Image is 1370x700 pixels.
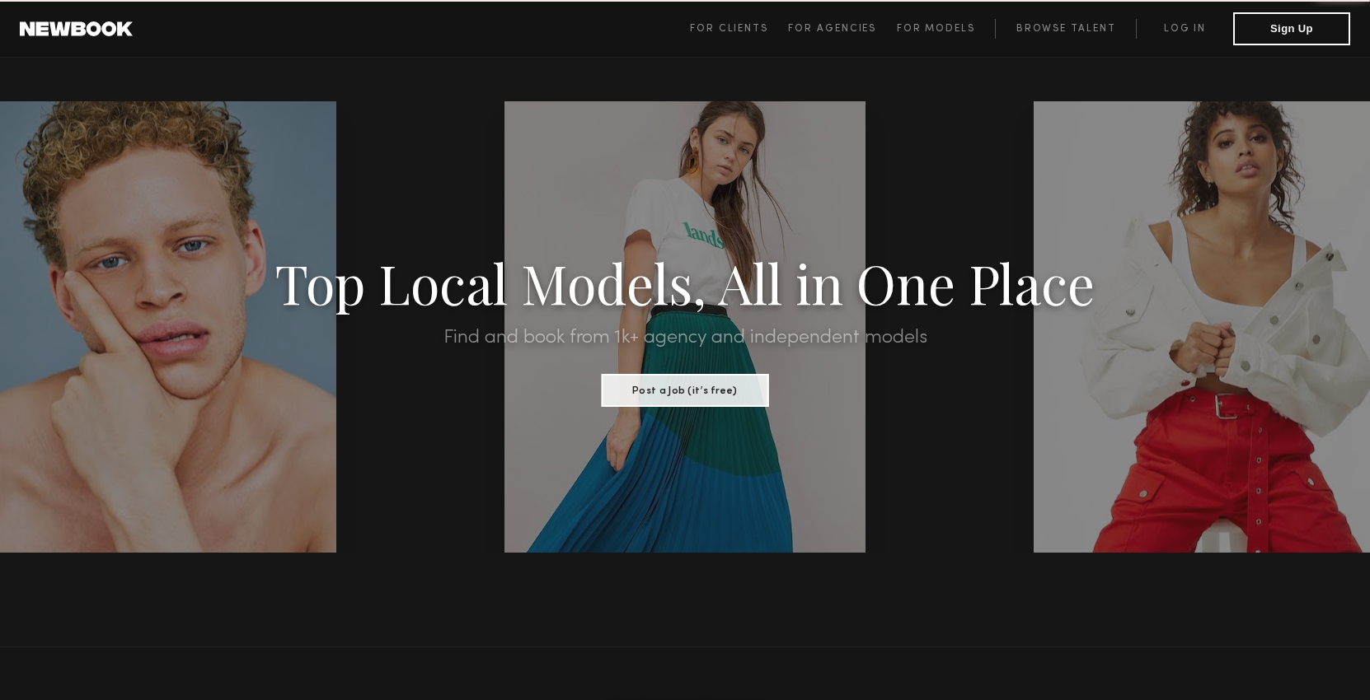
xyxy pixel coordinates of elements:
a: Browse Talent [995,19,1136,39]
a: Post a Job (it’s free) [602,380,769,398]
a: Log in [1136,19,1233,39]
span: For Agencies [788,24,876,34]
h2: Find and book from 1k+ agency and independent models [103,328,1268,348]
span: For Models [897,24,975,34]
a: For Models [897,19,996,39]
a: For Agencies [788,19,896,39]
button: Sign Up [1233,12,1350,45]
h1: Top Local Models, All in One Place [103,257,1268,308]
a: For Clients [690,19,788,39]
button: Post a Job (it’s free) [602,374,769,407]
span: For Clients [690,24,768,34]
